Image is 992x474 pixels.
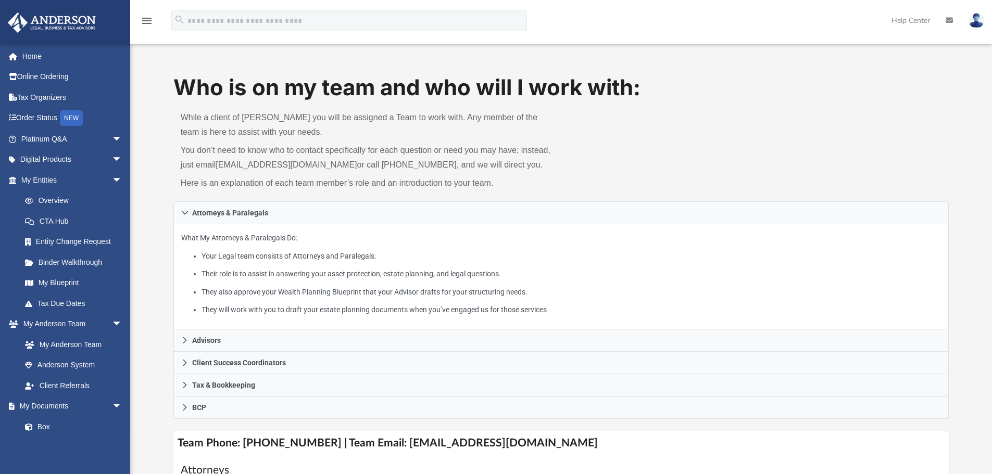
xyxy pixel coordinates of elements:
[192,359,286,366] span: Client Success Coordinators
[181,232,941,316] p: What My Attorneys & Paralegals Do:
[192,209,268,216] span: Attorneys & Paralegals
[15,416,128,437] a: Box
[112,149,133,171] span: arrow_drop_down
[173,201,949,224] a: Attorneys & Paralegals
[7,170,138,190] a: My Entitiesarrow_drop_down
[7,108,138,129] a: Order StatusNEW
[15,211,138,232] a: CTA Hub
[15,293,138,314] a: Tax Due Dates
[173,72,949,103] h1: Who is on my team and who will I work with:
[15,355,133,376] a: Anderson System
[15,375,133,396] a: Client Referrals
[7,396,133,417] a: My Documentsarrow_drop_down
[173,224,949,330] div: Attorneys & Paralegals
[112,314,133,335] span: arrow_drop_down
[969,13,984,28] img: User Pic
[7,87,138,108] a: Tax Organizers
[192,404,206,411] span: BCP
[7,67,138,87] a: Online Ordering
[181,110,554,139] p: While a client of [PERSON_NAME] you will be assigned a Team to work with. Any member of the team ...
[141,15,153,27] i: menu
[173,396,949,419] a: BCP
[7,129,138,149] a: Platinum Q&Aarrow_drop_down
[192,337,221,344] span: Advisors
[173,352,949,374] a: Client Success Coordinators
[15,232,138,252] a: Entity Change Request
[15,334,128,355] a: My Anderson Team
[173,374,949,396] a: Tax & Bookkeeping
[7,46,138,67] a: Home
[173,431,949,455] h4: Team Phone: [PHONE_NUMBER] | Team Email: [EMAIL_ADDRESS][DOMAIN_NAME]
[7,149,138,170] a: Digital Productsarrow_drop_down
[15,190,138,211] a: Overview
[5,12,99,33] img: Anderson Advisors Platinum Portal
[181,143,554,172] p: You don’t need to know who to contact specifically for each question or need you may have; instea...
[202,250,941,263] li: Your Legal team consists of Attorneys and Paralegals.
[192,381,255,389] span: Tax & Bookkeeping
[173,329,949,352] a: Advisors
[7,314,133,335] a: My Anderson Teamarrow_drop_down
[112,396,133,417] span: arrow_drop_down
[174,14,185,25] i: search
[60,110,83,126] div: NEW
[202,267,941,280] li: Their role is to assist in answering your asset protection, estate planning, and legal questions.
[15,437,133,458] a: Meeting Minutes
[181,176,554,190] p: Here is an explanation of each team member’s role and an introduction to your team.
[216,160,357,169] a: [EMAIL_ADDRESS][DOMAIN_NAME]
[112,170,133,191] span: arrow_drop_down
[15,252,138,273] a: Binder Walkthrough
[112,129,133,150] span: arrow_drop_down
[202,286,941,299] li: They also approve your Wealth Planning Blueprint that your Advisor drafts for your structuring ne...
[141,20,153,27] a: menu
[15,273,133,293] a: My Blueprint
[202,303,941,316] li: They will work with you to draft your estate planning documents when you’ve engaged us for those ...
